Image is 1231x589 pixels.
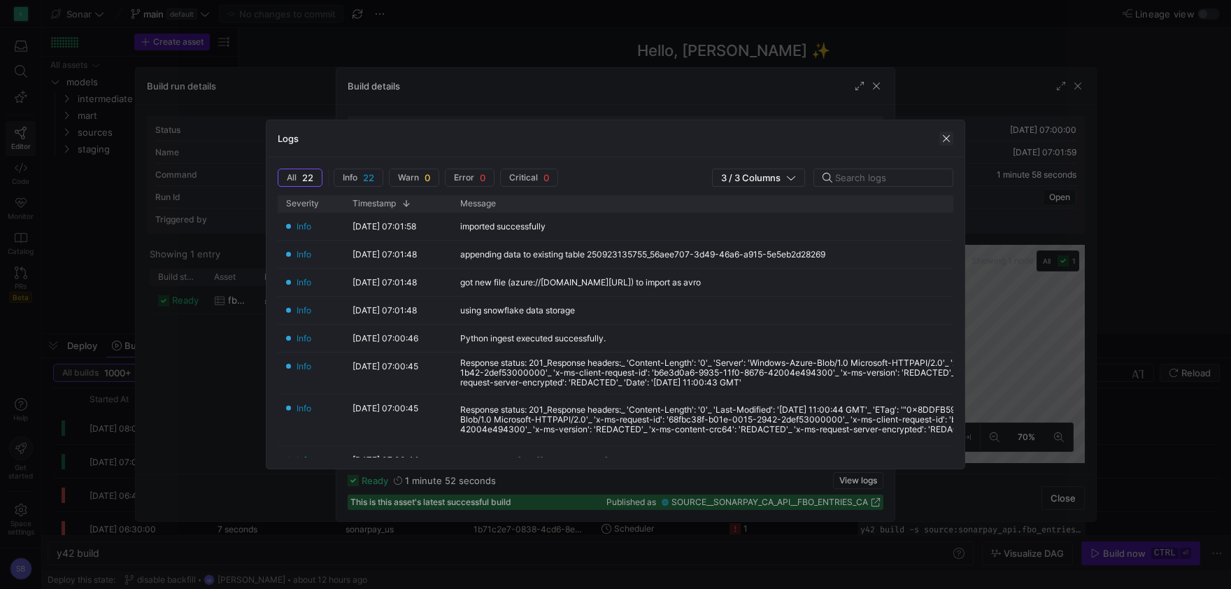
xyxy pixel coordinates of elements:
div: Response status: 201_Response headers:_ 'Content-Length': '0'_ 'Last-Modified': '[DATE] 11:00:44 ... [460,405,1133,434]
span: Warn [398,173,419,183]
button: Warn0 [389,169,439,187]
span: Info [297,219,311,234]
button: All22 [278,169,322,187]
y42-timestamp-cell-renderer: [DATE] 07:01:48 [353,303,417,318]
button: Error0 [445,169,494,187]
span: Info [297,331,311,346]
span: Info [297,359,311,374]
span: 22 [302,172,313,183]
y42-timestamp-cell-renderer: [DATE] 07:00:46 [353,331,418,346]
h3: Logs [278,133,299,144]
button: 3 / 3 Columns [712,169,805,187]
y42-timestamp-cell-renderer: [DATE] 07:00:45 [353,359,418,374]
span: All [287,173,297,183]
span: 0 [425,172,430,183]
span: Error [454,173,474,183]
span: 3 / 3 Columns [721,172,786,183]
y42-timestamp-cell-renderer: [DATE] 07:01:58 [353,219,416,234]
span: Info [297,275,311,290]
span: Info [297,247,311,262]
span: Info [297,303,311,318]
span: Info [297,401,311,416]
span: 22 [363,172,374,183]
div: appending data to existing table 250923135755_56aee707-3d49-46a6-a915-5e5eb2d28269 [460,250,825,260]
span: 0 [543,172,549,183]
div: using snowflake data storage [460,306,575,315]
span: Severity [286,199,319,208]
button: Critical0 [500,169,558,187]
y42-timestamp-cell-renderer: [DATE] 07:00:45 [353,401,418,416]
input: Search logs [835,172,941,183]
div: Python ingest executed successfully. [460,334,606,343]
y42-timestamp-cell-renderer: [DATE] 07:01:48 [353,275,417,290]
div: got new file (azure://[DOMAIN_NAME][URL]) to import as avro [460,278,701,288]
button: Info22 [334,169,383,187]
span: Timestamp [353,199,396,208]
span: 0 [480,172,485,183]
span: Message [460,199,496,208]
y42-timestamp-cell-renderer: [DATE] 07:01:48 [353,247,417,262]
div: imported successfully [460,222,546,232]
div: Response status: 201_Response headers:_ 'Content-Length': '0'_ 'Server': 'Windows-Azure-Blob/1.0 ... [460,358,1133,388]
span: Info [343,173,357,183]
span: Critical [509,173,538,183]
